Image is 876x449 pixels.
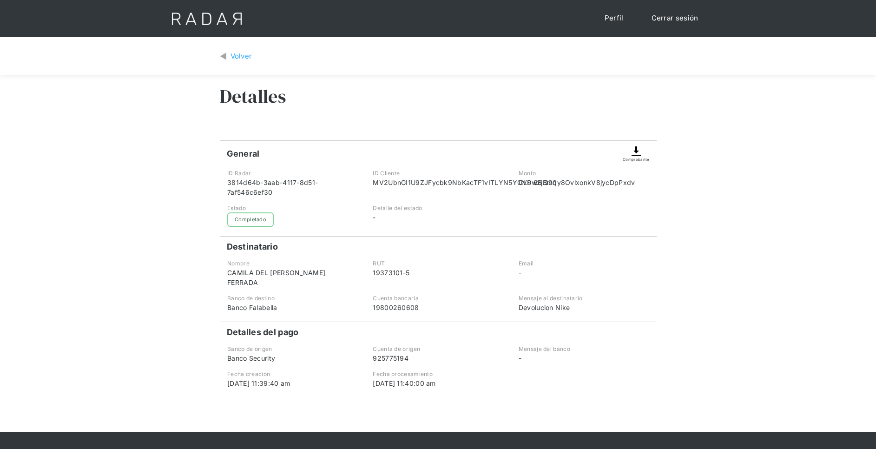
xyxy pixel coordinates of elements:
[227,353,357,363] div: Banco Security
[519,294,649,303] div: Mensaje al destinatario
[373,370,503,378] div: Fecha procesamiento
[631,145,642,157] img: Descargar comprobante
[227,294,357,303] div: Banco de destino
[373,353,503,363] div: 925775194
[519,268,649,277] div: -
[227,303,357,312] div: Banco Falabella
[227,370,357,378] div: Fecha creación
[595,9,633,27] a: Perfil
[519,259,649,268] div: Email
[373,378,503,388] div: [DATE] 11:40:00 am
[227,212,274,227] div: Completado
[373,178,503,187] div: MV2UbnGI1U9ZJFycbk9NbKacTF1vITLYN5YOVSw2jBmqy8OvlxonkV8jycDpPxdv
[227,169,357,178] div: ID Radar
[227,327,299,338] h4: Detalles del pago
[227,345,357,353] div: Banco de origen
[373,259,503,268] div: RUT
[373,212,503,222] div: -
[642,9,708,27] a: Cerrar sesión
[519,345,649,353] div: Mensaje del banco
[519,303,649,312] div: Devolucion Nike
[519,353,649,363] div: -
[373,204,503,212] div: Detalle del estado
[227,204,357,212] div: Estado
[623,157,649,162] div: Comprobante
[231,51,252,62] div: Volver
[227,148,260,159] h4: General
[373,294,503,303] div: Cuenta bancaria
[519,178,649,187] div: CLP 66.990
[373,169,503,178] div: ID Cliente
[220,51,252,62] a: Volver
[220,85,286,108] h3: Detalles
[227,178,357,197] div: 3814d64b-3aab-4117-8d51-7af546c6ef30
[519,169,649,178] div: Monto
[373,303,503,312] div: 19800260608
[227,378,357,388] div: [DATE] 11:39:40 am
[227,268,357,287] div: CAMILA DEL [PERSON_NAME] FERRADA
[227,259,357,268] div: Nombre
[373,268,503,277] div: 19373101-5
[373,345,503,353] div: Cuenta de origen
[227,241,278,252] h4: Destinatario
